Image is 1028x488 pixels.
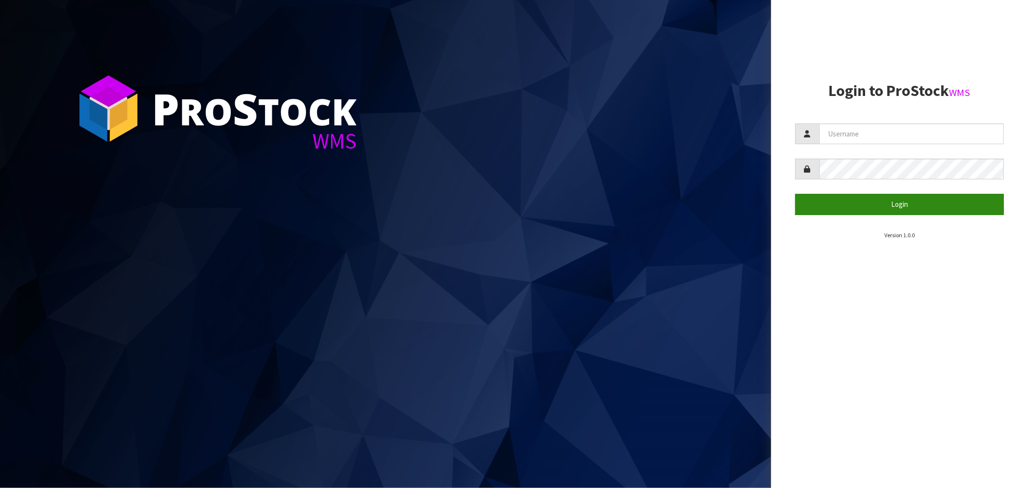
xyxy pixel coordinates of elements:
button: Login [795,194,1004,215]
img: ProStock Cube [72,72,145,145]
div: ro tock [152,87,357,130]
div: WMS [152,130,357,152]
span: P [152,79,179,138]
small: WMS [949,86,970,99]
input: Username [819,123,1004,144]
span: S [233,79,258,138]
small: Version 1.0.0 [884,231,915,239]
h2: Login to ProStock [795,82,1004,99]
